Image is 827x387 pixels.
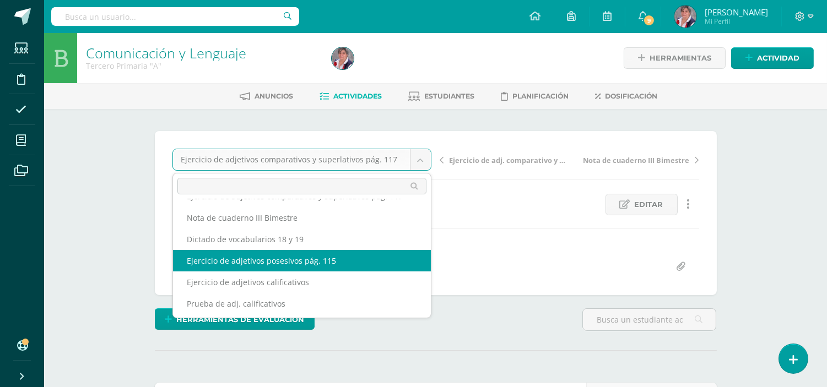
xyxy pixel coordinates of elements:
div: Nota de cuaderno III Bimestre [173,207,431,228]
div: Dictado de vocabularios 18 y 19 [173,228,431,250]
div: Ejercicio de adjetivos demostrativos pág. 116 [173,314,431,336]
div: Ejercicio de adjetivos posesivos pág. 115 [173,250,431,271]
div: Prueba de adj. calificativos [173,293,431,314]
div: Ejercicio de adjetivos calificativos [173,271,431,293]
